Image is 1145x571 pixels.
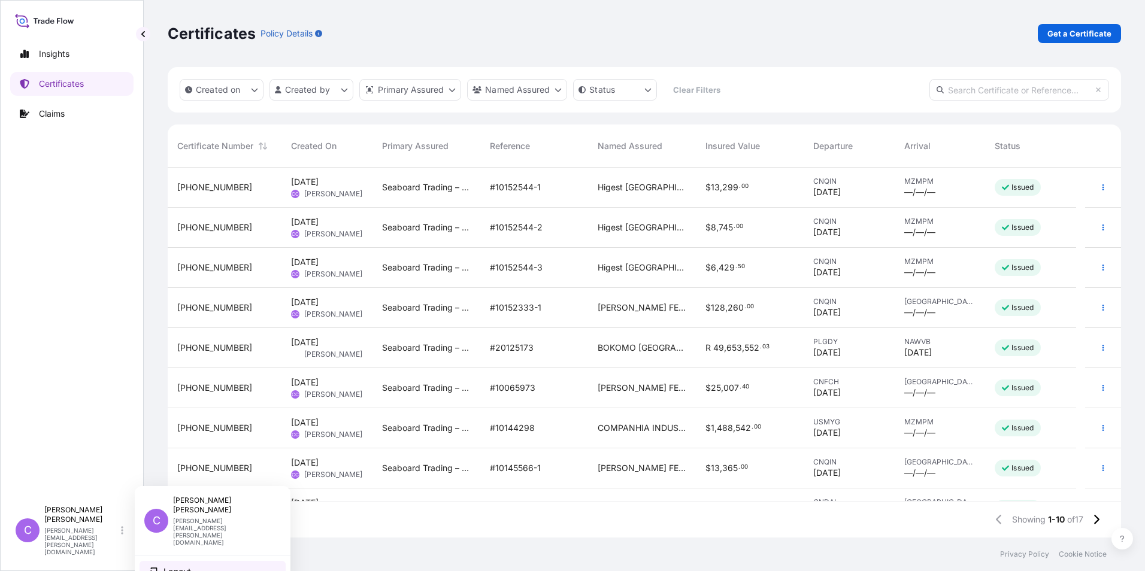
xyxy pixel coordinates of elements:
[705,183,711,192] span: $
[177,302,252,314] span: [PHONE_NUMBER]
[744,344,759,352] span: 552
[177,140,253,152] span: Certificate Number
[359,79,461,101] button: distributor Filter options
[762,345,770,349] span: 03
[711,263,716,272] span: 6
[728,303,744,312] span: 260
[598,302,686,314] span: [PERSON_NAME] FEEDS LTD
[663,80,730,99] button: Clear Filters
[813,347,841,359] span: [DATE]
[813,257,885,266] span: CNQIN
[382,302,471,314] span: Seaboard Trading – RSA
[716,223,719,232] span: ,
[291,417,319,429] span: [DATE]
[490,342,534,354] span: #20125173
[382,382,471,394] span: Seaboard Trading – RSA
[705,303,711,312] span: $
[813,377,885,387] span: CNFCH
[995,140,1020,152] span: Status
[716,263,719,272] span: ,
[1011,463,1034,473] p: Issued
[904,377,976,387] span: [GEOGRAPHIC_DATA]
[573,79,657,101] button: certificateStatus Filter options
[735,265,737,269] span: .
[39,108,65,120] p: Claims
[720,464,722,472] span: ,
[291,296,319,308] span: [DATE]
[744,305,746,309] span: .
[813,186,841,198] span: [DATE]
[292,348,299,360] span: DJ
[738,465,740,469] span: .
[813,226,841,238] span: [DATE]
[720,183,722,192] span: ,
[1059,549,1107,559] a: Cookie Notice
[813,217,885,226] span: CNQIN
[705,464,711,472] span: $
[1038,24,1121,43] a: Get a Certificate
[711,384,721,392] span: 25
[1048,514,1065,526] span: 1-10
[1011,343,1034,353] p: Issued
[177,342,252,354] span: [PHONE_NUMBER]
[292,268,299,280] span: CC
[485,84,550,96] p: Named Assured
[705,344,711,352] span: R
[705,263,711,272] span: $
[292,469,299,481] span: CC
[589,84,615,96] p: Status
[904,257,976,266] span: MZMPM
[304,189,362,199] span: [PERSON_NAME]
[291,176,319,188] span: [DATE]
[304,309,362,319] span: [PERSON_NAME]
[382,221,471,233] span: Seaboard Trading – RSA
[1011,223,1034,232] p: Issued
[598,422,686,434] span: COMPANHIA INDUSTRIAL [PERSON_NAME] SARL
[304,390,362,399] span: [PERSON_NAME]
[904,306,935,318] span: —/—/—
[291,457,319,469] span: [DATE]
[711,464,720,472] span: 13
[177,262,252,274] span: [PHONE_NUMBER]
[1000,549,1049,559] a: Privacy Policy
[721,384,723,392] span: ,
[304,430,362,439] span: [PERSON_NAME]
[813,497,885,507] span: CNDAL
[752,425,753,429] span: .
[722,464,738,472] span: 365
[304,269,362,279] span: [PERSON_NAME]
[382,342,471,354] span: Seaboard Trading – RSA
[598,221,686,233] span: Higest [GEOGRAPHIC_DATA], LDA
[904,467,935,479] span: —/—/—
[490,262,543,274] span: #10152544-3
[177,181,252,193] span: [PHONE_NUMBER]
[291,216,319,228] span: [DATE]
[813,306,841,318] span: [DATE]
[598,382,686,394] span: [PERSON_NAME] FEEDS LTD
[904,226,935,238] span: —/—/—
[713,344,724,352] span: 49
[180,79,263,101] button: createdOn Filter options
[382,262,471,274] span: Seaboard Trading – RSA
[598,140,662,152] span: Named Assured
[705,140,760,152] span: Insured Value
[10,72,134,96] a: Certificates
[291,497,319,509] span: [DATE]
[168,24,256,43] p: Certificates
[904,266,935,278] span: —/—/—
[44,505,119,524] p: [PERSON_NAME] [PERSON_NAME]
[260,28,313,40] p: Policy Details
[724,344,726,352] span: ,
[904,186,935,198] span: —/—/—
[738,265,745,269] span: 50
[1011,303,1034,312] p: Issued
[598,462,686,474] span: [PERSON_NAME] FEEDS LTD
[256,139,270,153] button: Sort
[196,84,241,96] p: Created on
[813,417,885,427] span: USMYG
[760,345,762,349] span: .
[813,457,885,467] span: CNQIN
[490,181,541,193] span: #10152544-1
[725,303,728,312] span: ,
